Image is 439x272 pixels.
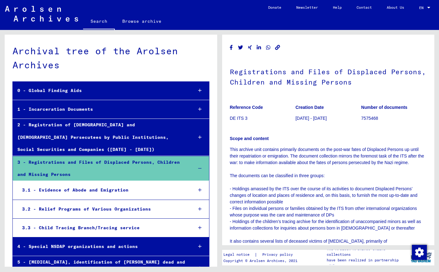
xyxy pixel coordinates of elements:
[17,222,188,234] div: 3.3 - Child Tracing Branch/Tracing service
[256,44,262,51] button: Share on LinkedIn
[83,14,115,30] a: Search
[230,146,427,264] p: This archive unit contains primarily documents on the post-war fates of Displaced Persons up unti...
[13,103,188,115] div: 1 - Incarceration Documents
[223,251,300,258] div: |
[13,240,188,253] div: 4 - Special NSDAP organizations and actions
[230,115,295,122] p: DE ITS 3
[327,246,408,257] p: The Arolsen Archives online collections
[257,251,300,258] a: Privacy policy
[412,245,427,260] img: Change consent
[228,44,235,51] button: Share on Facebook
[265,44,272,51] button: Share on WhatsApp
[13,119,188,156] div: 2 - Registration of [DEMOGRAPHIC_DATA] and [DEMOGRAPHIC_DATA] Persecutees by Public Institutions,...
[409,250,433,265] img: yv_logo.png
[223,258,300,264] p: Copyright © Arolsen Archives, 2021
[13,85,188,97] div: 0 - Global Finding Aids
[237,44,244,51] button: Share on Twitter
[247,44,253,51] button: Share on Xing
[17,184,188,196] div: 3.1 - Evidence of Abode and Emigration
[115,14,169,29] a: Browse archive
[223,251,255,258] a: Legal notice
[327,257,408,269] p: have been realized in partnership with
[274,44,281,51] button: Copy link
[419,6,426,10] span: EN
[296,115,361,122] p: [DATE] - [DATE]
[5,6,78,22] img: Arolsen_neg.svg
[296,105,324,110] b: Creation Date
[361,105,408,110] b: Number of documents
[13,156,188,181] div: 3 - Registrations and Files of Displaced Persons, Children and Missing Persons
[230,105,263,110] b: Reference Code
[17,203,188,215] div: 3.2 - Relief Programs of Various Organizations
[12,44,209,72] div: Archival tree of the Arolsen Archives
[230,136,269,141] b: Scope and content
[230,57,427,95] h1: Registrations and Files of Displaced Persons, Children and Missing Persons
[361,115,427,122] p: 7575468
